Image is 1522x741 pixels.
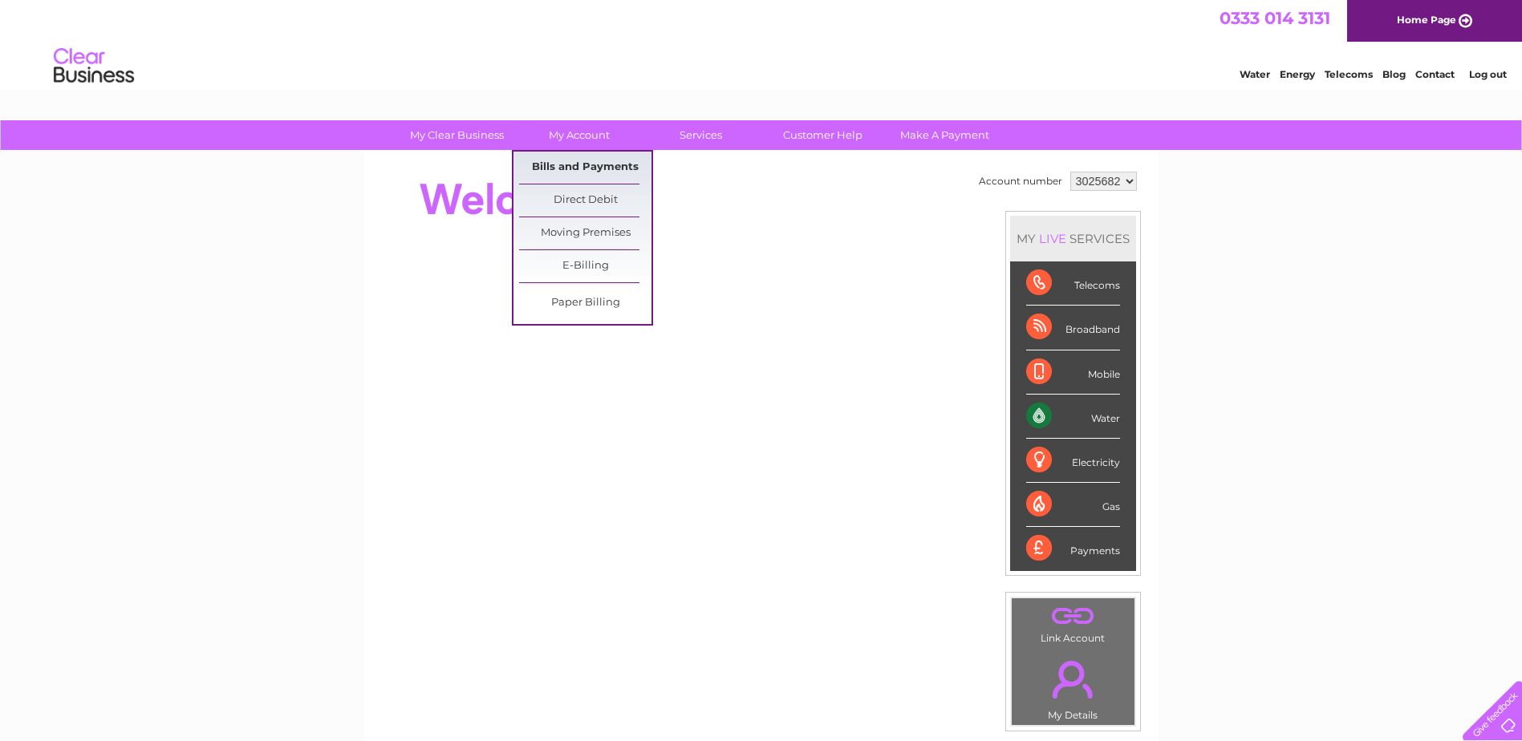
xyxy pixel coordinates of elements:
[519,152,651,184] a: Bills and Payments
[1240,68,1270,80] a: Water
[1011,597,1135,648] td: Link Account
[1220,8,1330,28] a: 0333 014 3131
[1016,602,1130,630] a: .
[757,120,889,150] a: Customer Help
[635,120,767,150] a: Services
[391,120,523,150] a: My Clear Business
[1026,261,1120,306] div: Telecoms
[1325,68,1373,80] a: Telecoms
[1026,395,1120,439] div: Water
[1026,350,1120,395] div: Mobile
[519,217,651,249] a: Moving Premises
[1036,231,1069,246] div: LIVE
[519,184,651,217] a: Direct Debit
[1469,68,1507,80] a: Log out
[1415,68,1455,80] a: Contact
[975,168,1066,195] td: Account number
[519,250,651,282] a: E-Billing
[1010,216,1136,261] div: MY SERVICES
[1026,483,1120,527] div: Gas
[1026,306,1120,350] div: Broadband
[1026,527,1120,570] div: Payments
[383,9,1141,78] div: Clear Business is a trading name of Verastar Limited (registered in [GEOGRAPHIC_DATA] No. 3667643...
[879,120,1011,150] a: Make A Payment
[1011,647,1135,726] td: My Details
[1016,651,1130,707] a: .
[519,287,651,319] a: Paper Billing
[1026,439,1120,483] div: Electricity
[53,42,135,91] img: logo.png
[513,120,645,150] a: My Account
[1382,68,1406,80] a: Blog
[1280,68,1315,80] a: Energy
